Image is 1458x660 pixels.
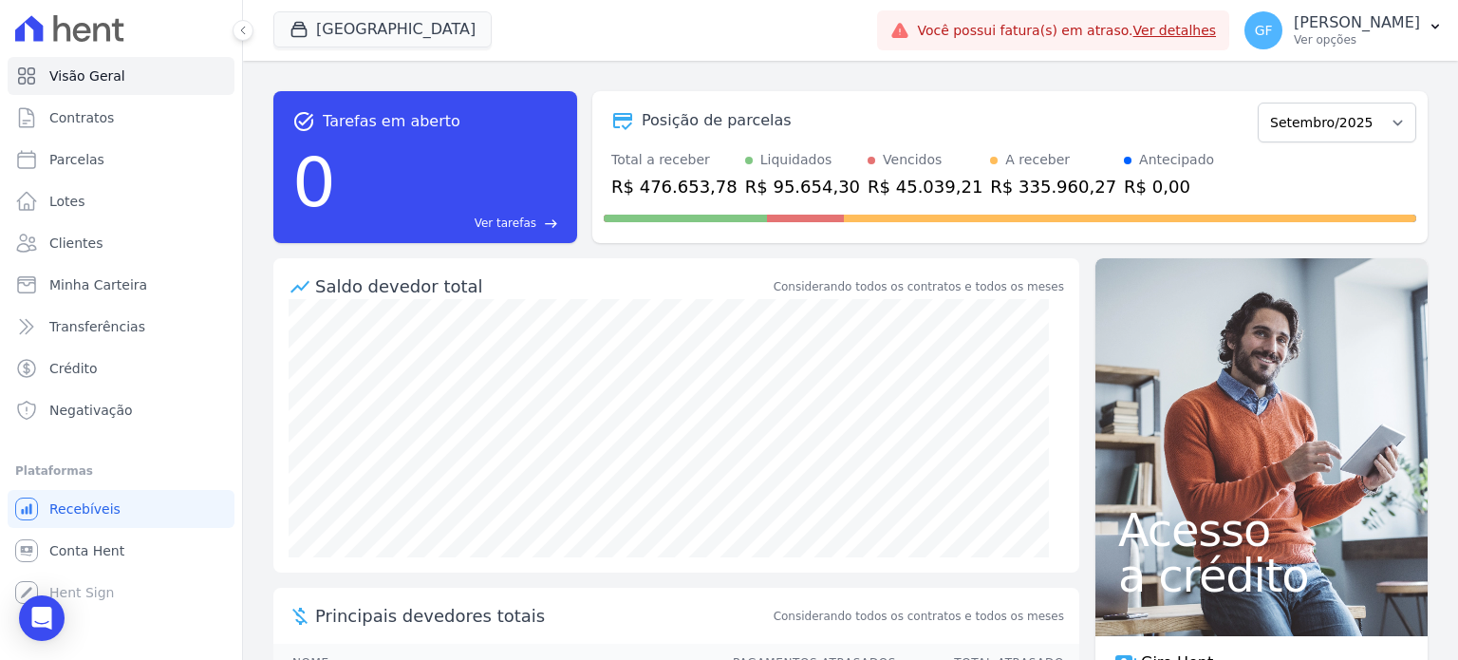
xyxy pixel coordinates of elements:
p: [PERSON_NAME] [1294,13,1420,32]
span: Considerando todos os contratos e todos os meses [774,608,1064,625]
a: Ver detalhes [1133,23,1217,38]
span: GF [1255,24,1273,37]
span: Você possui fatura(s) em atraso. [917,21,1216,41]
div: R$ 476.653,78 [611,174,738,199]
button: [GEOGRAPHIC_DATA] [273,11,492,47]
a: Recebíveis [8,490,234,528]
a: Conta Hent [8,532,234,570]
a: Visão Geral [8,57,234,95]
a: Negativação [8,391,234,429]
span: task_alt [292,110,315,133]
a: Ver tarefas east [344,215,558,232]
div: Liquidados [760,150,832,170]
span: Minha Carteira [49,275,147,294]
div: Total a receber [611,150,738,170]
a: Minha Carteira [8,266,234,304]
div: R$ 95.654,30 [745,174,860,199]
span: Conta Hent [49,541,124,560]
div: R$ 335.960,27 [990,174,1116,199]
span: Ver tarefas [475,215,536,232]
a: Parcelas [8,141,234,179]
span: Acesso [1118,507,1405,553]
span: Tarefas em aberto [323,110,460,133]
span: Principais devedores totais [315,603,770,629]
div: Antecipado [1139,150,1214,170]
button: GF [PERSON_NAME] Ver opções [1229,4,1458,57]
div: Plataformas [15,460,227,482]
span: Clientes [49,234,103,253]
span: Negativação [49,401,133,420]
div: Open Intercom Messenger [19,595,65,641]
div: 0 [292,133,336,232]
span: Crédito [49,359,98,378]
div: Posição de parcelas [642,109,792,132]
span: Contratos [49,108,114,127]
span: a crédito [1118,553,1405,598]
div: Saldo devedor total [315,273,770,299]
span: Visão Geral [49,66,125,85]
span: Parcelas [49,150,104,169]
div: Considerando todos os contratos e todos os meses [774,278,1064,295]
span: east [544,217,558,231]
a: Transferências [8,308,234,346]
p: Ver opções [1294,32,1420,47]
a: Crédito [8,349,234,387]
span: Transferências [49,317,145,336]
div: R$ 0,00 [1124,174,1214,199]
div: Vencidos [883,150,942,170]
div: R$ 45.039,21 [868,174,982,199]
a: Lotes [8,182,234,220]
a: Clientes [8,224,234,262]
div: A receber [1005,150,1070,170]
span: Recebíveis [49,500,121,519]
a: Contratos [8,99,234,137]
span: Lotes [49,192,85,211]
